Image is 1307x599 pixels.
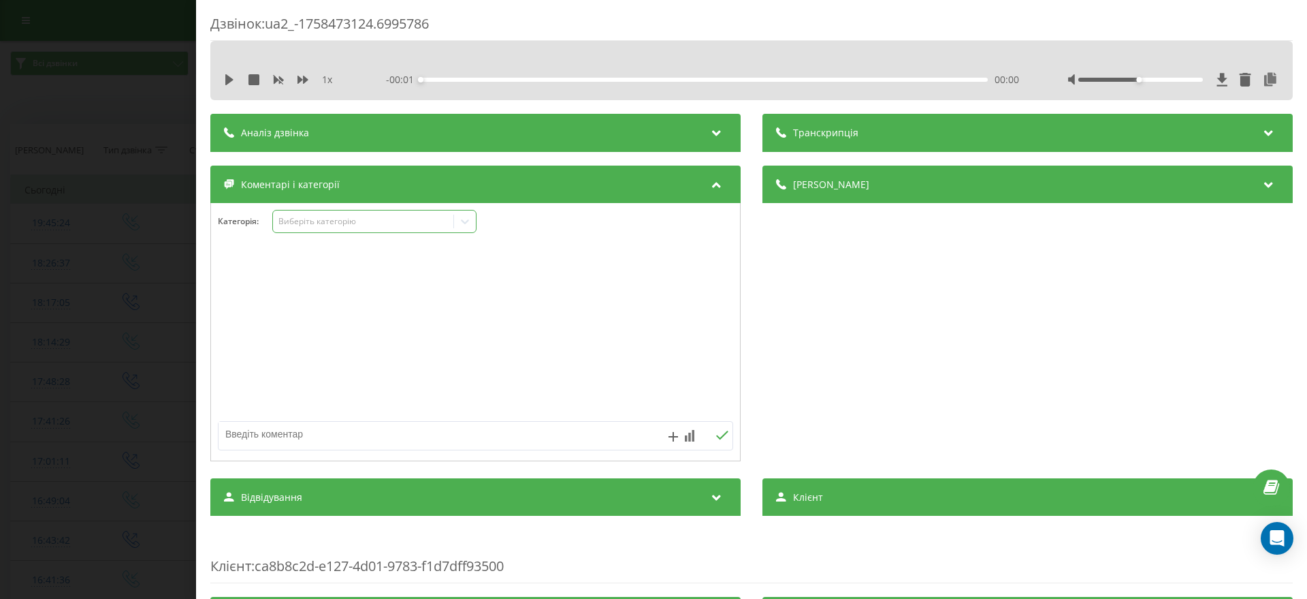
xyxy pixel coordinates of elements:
[793,491,823,504] span: Клієнт
[793,178,869,191] span: [PERSON_NAME]
[322,73,332,87] span: 1 x
[386,73,421,87] span: - 00:01
[241,491,302,504] span: Відвідування
[210,14,1293,41] div: Дзвінок : ua2_-1758473124.6995786
[218,217,272,226] h4: Категорія :
[278,216,449,227] div: Виберіть категорію
[793,126,858,140] span: Транскрипція
[241,126,309,140] span: Аналіз дзвінка
[210,557,251,575] span: Клієнт
[1137,77,1142,82] div: Accessibility label
[418,77,423,82] div: Accessibility label
[241,178,340,191] span: Коментарі і категорії
[210,529,1293,583] div: : ca8b8c2d-e127-4d01-9783-f1d7dff93500
[1261,522,1293,555] div: Open Intercom Messenger
[995,73,1019,87] span: 00:00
